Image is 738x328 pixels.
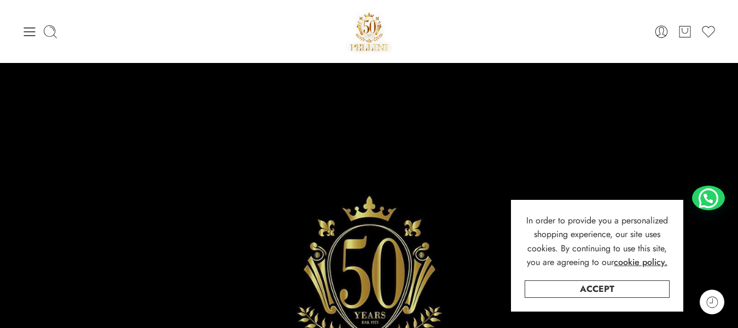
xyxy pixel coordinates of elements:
[701,24,716,39] a: Wishlist
[525,280,670,298] a: Accept
[654,24,669,39] a: Login / Register
[346,8,393,55] img: Pellini
[526,214,668,269] span: In order to provide you a personalized shopping experience, our site uses cookies. By continuing ...
[346,8,393,55] a: Pellini -
[614,255,667,269] a: cookie policy.
[677,24,693,39] a: Cart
